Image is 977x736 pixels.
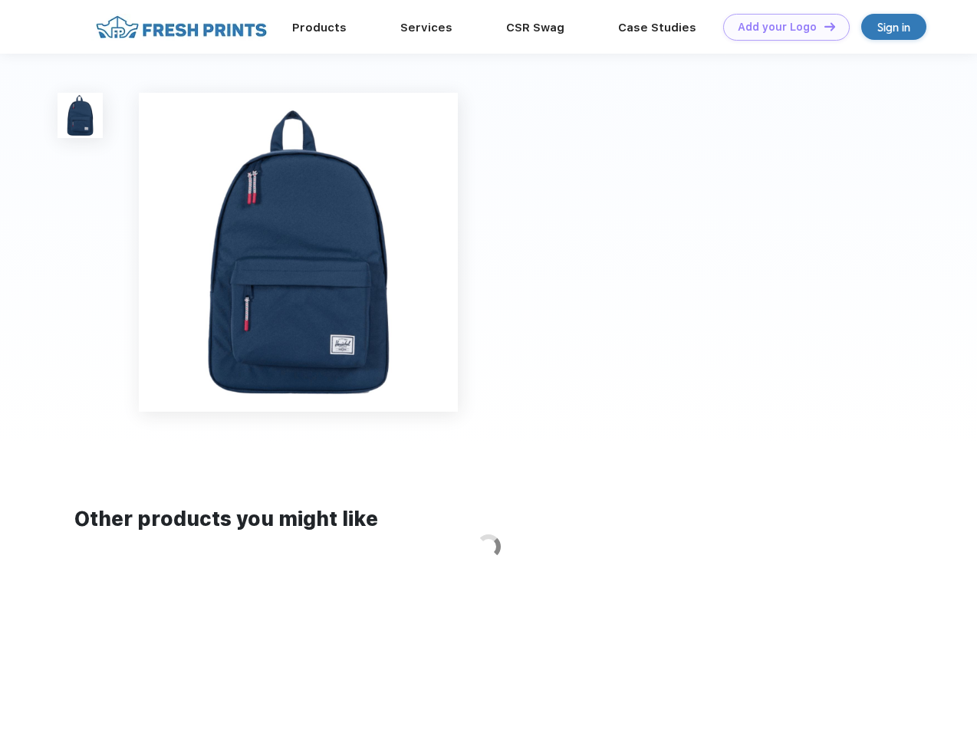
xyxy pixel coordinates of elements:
[292,21,347,34] a: Products
[861,14,926,40] a: Sign in
[738,21,817,34] div: Add your Logo
[139,93,458,412] img: func=resize&h=640
[74,504,902,534] div: Other products you might like
[91,14,271,41] img: fo%20logo%202.webp
[877,18,910,36] div: Sign in
[824,22,835,31] img: DT
[58,93,103,138] img: func=resize&h=100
